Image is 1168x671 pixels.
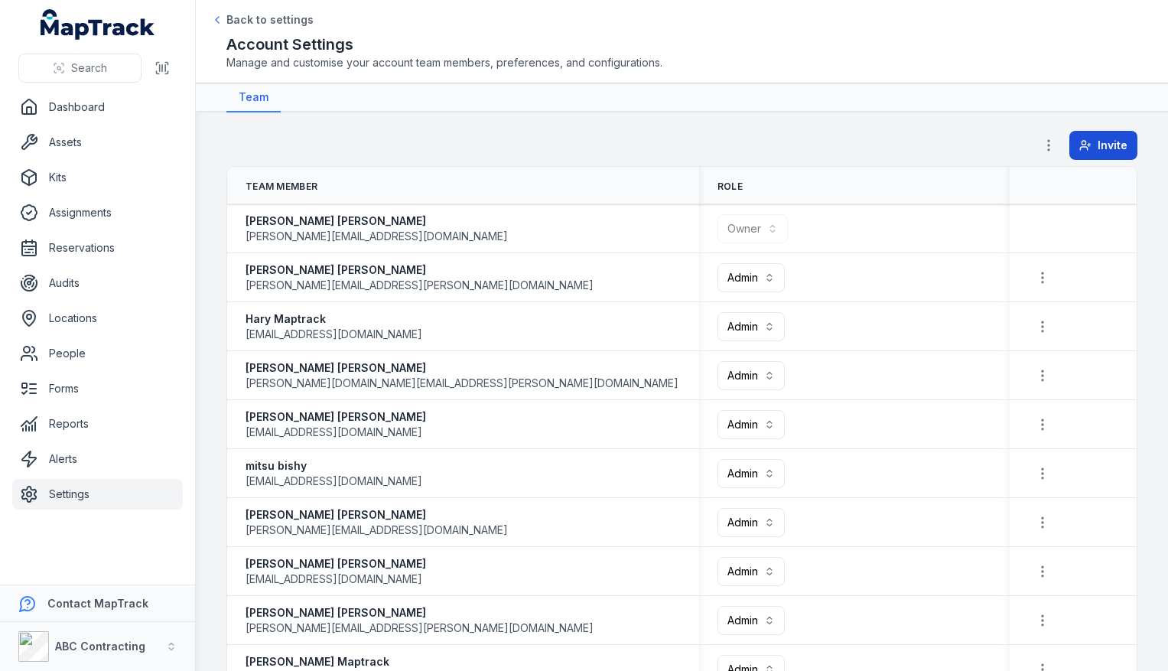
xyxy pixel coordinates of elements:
[211,12,314,28] a: Back to settings
[246,360,678,376] strong: [PERSON_NAME] [PERSON_NAME]
[246,409,426,425] strong: [PERSON_NAME] [PERSON_NAME]
[12,268,183,298] a: Audits
[717,508,785,537] button: Admin
[246,556,426,572] strong: [PERSON_NAME] [PERSON_NAME]
[226,34,1137,55] h2: Account Settings
[717,606,785,635] button: Admin
[12,444,183,474] a: Alerts
[717,312,785,341] button: Admin
[1069,131,1137,160] button: Invite
[12,197,183,228] a: Assignments
[717,410,785,439] button: Admin
[12,233,183,263] a: Reservations
[717,181,743,193] span: Role
[717,263,785,292] button: Admin
[717,557,785,586] button: Admin
[246,458,422,474] strong: mitsu bishy
[246,376,678,391] span: [PERSON_NAME][DOMAIN_NAME][EMAIL_ADDRESS][PERSON_NAME][DOMAIN_NAME]
[246,523,508,538] span: [PERSON_NAME][EMAIL_ADDRESS][DOMAIN_NAME]
[246,572,422,587] span: [EMAIL_ADDRESS][DOMAIN_NAME]
[246,262,594,278] strong: [PERSON_NAME] [PERSON_NAME]
[71,60,107,76] span: Search
[12,479,183,510] a: Settings
[226,12,314,28] span: Back to settings
[246,311,422,327] strong: Hary Maptrack
[246,605,594,621] strong: [PERSON_NAME] [PERSON_NAME]
[12,409,183,439] a: Reports
[246,654,508,669] strong: [PERSON_NAME] Maptrack
[246,213,508,229] strong: [PERSON_NAME] [PERSON_NAME]
[18,54,142,83] button: Search
[12,303,183,334] a: Locations
[12,162,183,193] a: Kits
[12,127,183,158] a: Assets
[246,474,422,489] span: [EMAIL_ADDRESS][DOMAIN_NAME]
[246,278,594,293] span: [PERSON_NAME][EMAIL_ADDRESS][PERSON_NAME][DOMAIN_NAME]
[41,9,155,40] a: MapTrack
[246,621,594,636] span: [PERSON_NAME][EMAIL_ADDRESS][PERSON_NAME][DOMAIN_NAME]
[246,425,422,440] span: [EMAIL_ADDRESS][DOMAIN_NAME]
[246,507,508,523] strong: [PERSON_NAME] [PERSON_NAME]
[55,640,145,653] strong: ABC Contracting
[717,459,785,488] button: Admin
[246,229,508,244] span: [PERSON_NAME][EMAIL_ADDRESS][DOMAIN_NAME]
[12,373,183,404] a: Forms
[246,181,317,193] span: Team Member
[47,597,148,610] strong: Contact MapTrack
[717,361,785,390] button: Admin
[12,92,183,122] a: Dashboard
[246,327,422,342] span: [EMAIL_ADDRESS][DOMAIN_NAME]
[226,83,281,112] a: Team
[12,338,183,369] a: People
[1098,138,1127,153] span: Invite
[226,55,1137,70] span: Manage and customise your account team members, preferences, and configurations.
